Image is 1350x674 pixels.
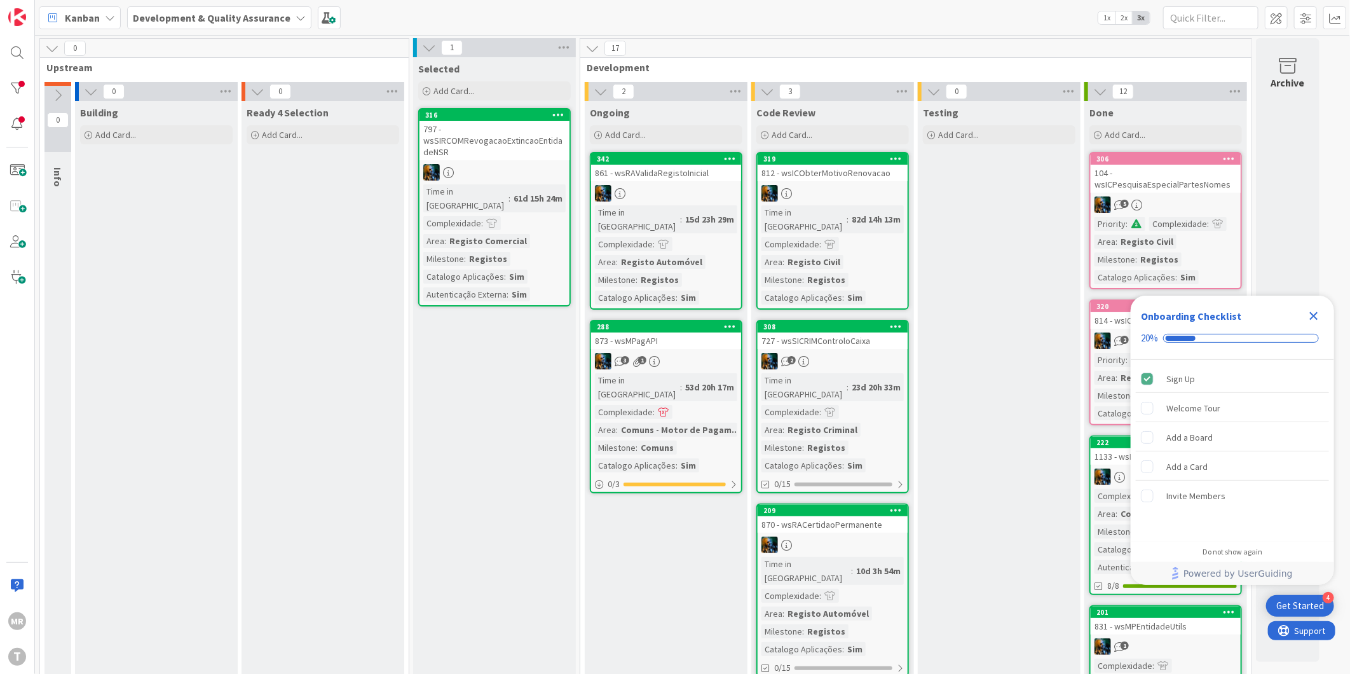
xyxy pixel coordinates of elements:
b: Development & Quality Assurance [133,11,290,24]
div: Onboarding Checklist [1141,308,1241,324]
div: Add a Card is incomplete. [1136,453,1329,481]
div: Welcome Tour [1166,401,1220,416]
div: Sign Up [1166,371,1195,387]
div: 812 - wsICObterMotivoRenovacao [758,165,908,181]
div: Registo Civil [1117,371,1176,385]
div: Catalogo Aplicações [1094,406,1175,420]
div: Area [1094,235,1115,249]
span: Info [51,167,64,187]
div: Sim [1177,270,1199,284]
div: 2221133 - wsMPGeracaoDUC [1091,437,1241,465]
span: : [680,212,682,226]
div: 0/3 [591,476,741,492]
div: 104 - wsICPesquisaEspecialPartesNomes [1091,165,1241,193]
span: : [847,212,849,226]
div: Sim [506,270,528,284]
div: Comuns - Motor de Pagam... [1117,507,1242,521]
div: 870 - wsRACertidaoPermanente [758,516,908,533]
div: JC [758,353,908,369]
div: Welcome Tour is incomplete. [1136,394,1329,422]
div: MR [8,612,26,630]
img: JC [595,185,611,202]
div: Registos [804,273,849,287]
div: 23d 20h 33m [849,380,904,394]
div: 10d 3h 54m [853,564,904,578]
div: Complexidade [1094,489,1152,503]
div: Close Checklist [1304,306,1324,326]
img: JC [1094,469,1111,485]
span: : [1152,659,1154,673]
div: 53d 20h 17m [682,380,737,394]
div: 320 [1091,301,1241,312]
span: : [802,273,804,287]
div: Time in [GEOGRAPHIC_DATA] [423,184,508,212]
div: 831 - wsMPEntidadeUtils [1091,618,1241,635]
span: : [842,642,844,656]
div: JC [758,185,908,202]
div: 797 - wsSIRCOMRevogacaoExtincaoEntidadeNSR [419,121,569,160]
div: 209870 - wsRACertidaoPermanente [758,505,908,533]
div: JC [419,164,569,181]
div: 320814 - wsICPesquisaNomeCompleto [1091,301,1241,329]
span: : [819,589,821,603]
span: Add Card... [772,129,812,141]
div: Area [761,423,782,437]
img: JC [423,164,440,181]
span: : [819,237,821,251]
span: 12 [1112,84,1134,99]
span: : [1135,252,1137,266]
div: 288873 - wsMPagAPI [591,321,741,349]
span: : [842,458,844,472]
div: Add a Card [1166,459,1208,474]
div: Registo Criminal [784,423,861,437]
div: Get Started [1276,600,1324,612]
span: 3 [621,356,629,364]
img: Visit kanbanzone.com [8,8,26,26]
span: Kanban [65,10,100,25]
div: Complexidade [595,237,653,251]
div: 316 [425,111,569,120]
div: Catalogo Aplicações [595,291,676,305]
span: 0 [64,41,86,56]
img: JC [1094,638,1111,655]
img: JC [1094,333,1111,349]
input: Quick Filter... [1163,6,1258,29]
div: Registos [1137,252,1182,266]
div: 861 - wsRAValidaRegistoInicial [591,165,741,181]
span: : [636,441,637,455]
div: Milestone [1094,389,1135,402]
span: : [653,405,655,419]
div: Time in [GEOGRAPHIC_DATA] [761,205,847,233]
div: 209 [758,505,908,516]
div: 15d 23h 29m [682,212,737,226]
div: 342 [597,155,741,163]
div: 319 [763,155,908,163]
div: Complexidade [761,405,819,419]
span: Testing [923,106,958,119]
div: 308 [763,322,908,331]
span: : [680,380,682,394]
span: Selected [418,62,460,75]
div: Registo Civil [1117,235,1176,249]
div: 316 [419,109,569,121]
span: : [802,624,804,638]
div: Checklist items [1131,360,1334,539]
div: 320 [1096,302,1241,311]
div: Sim [844,291,866,305]
div: Time in [GEOGRAPHIC_DATA] [595,205,680,233]
div: Checklist Container [1131,296,1334,585]
div: JC [1091,333,1241,349]
div: JC [1091,638,1241,655]
div: Milestone [761,624,802,638]
div: Area [595,423,616,437]
span: : [782,423,784,437]
span: : [507,287,508,301]
div: Checklist progress: 20% [1141,333,1324,344]
div: Catalogo Aplicações [595,458,676,472]
div: Comuns [637,441,677,455]
span: : [1126,217,1128,231]
div: Milestone [595,441,636,455]
span: : [636,273,637,287]
span: 1x [1098,11,1115,24]
div: T [8,648,26,666]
